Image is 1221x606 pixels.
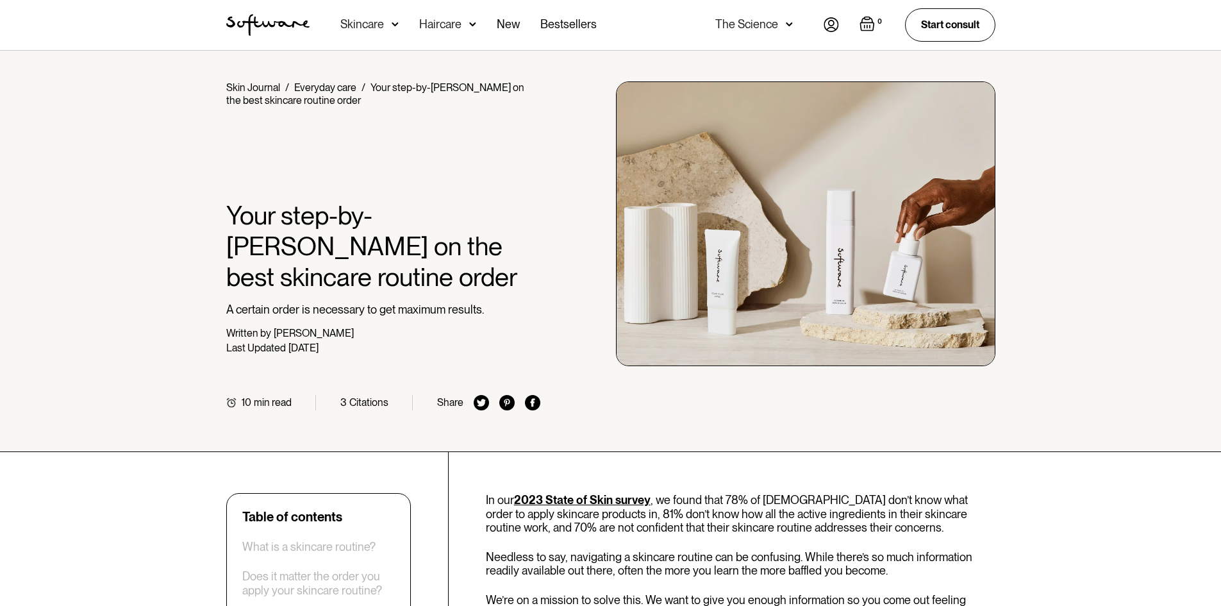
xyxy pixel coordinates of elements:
[392,18,399,31] img: arrow down
[254,396,292,408] div: min read
[786,18,793,31] img: arrow down
[349,396,388,408] div: Citations
[469,18,476,31] img: arrow down
[274,327,354,339] div: [PERSON_NAME]
[242,569,395,597] a: Does it matter the order you apply your skincare routine?
[499,395,515,410] img: pinterest icon
[486,493,995,535] p: In our , we found that 78% of [DEMOGRAPHIC_DATA] don’t know what order to apply skincare products...
[226,14,310,36] a: home
[242,396,251,408] div: 10
[288,342,319,354] div: [DATE]
[419,18,461,31] div: Haircare
[226,342,286,354] div: Last Updated
[361,81,365,94] div: /
[514,493,651,507] a: 2023 State of Skin survey
[875,16,885,28] div: 0
[486,550,995,578] p: Needless to say, navigating a skincare routine can be confusing. While there’s so much informatio...
[340,396,347,408] div: 3
[226,327,271,339] div: Written by
[226,81,524,106] div: Your step-by-[PERSON_NAME] on the best skincare routine order
[285,81,289,94] div: /
[242,540,376,554] a: What is a skincare routine?
[226,303,541,317] p: A certain order is necessary to get maximum results.
[437,396,463,408] div: Share
[242,509,342,525] div: Table of contents
[715,18,778,31] div: The Science
[474,395,489,410] img: twitter icon
[226,14,310,36] img: Software Logo
[226,81,280,94] a: Skin Journal
[905,8,995,41] a: Start consult
[860,16,885,34] a: Open empty cart
[340,18,384,31] div: Skincare
[226,200,541,292] h1: Your step-by-[PERSON_NAME] on the best skincare routine order
[294,81,356,94] a: Everyday care
[525,395,540,410] img: facebook icon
